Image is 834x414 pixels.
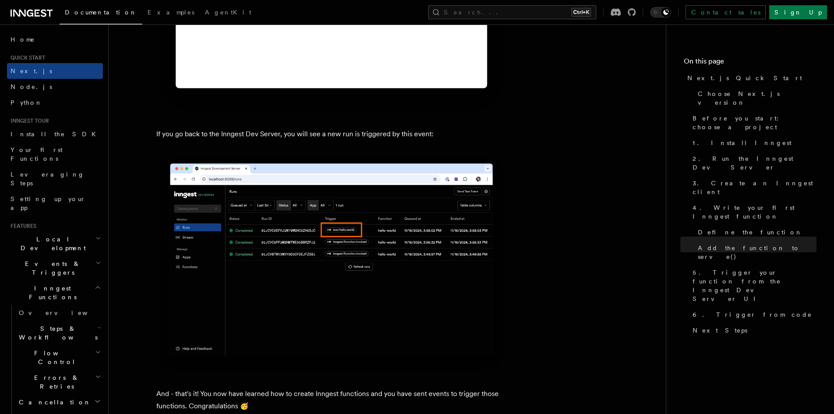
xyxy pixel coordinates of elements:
a: 4. Write your first Inngest function [689,200,816,224]
span: Errors & Retries [15,373,95,391]
span: Inngest Functions [7,284,95,301]
span: Define the function [698,228,802,237]
span: Leveraging Steps [11,171,84,187]
span: Overview [19,309,109,316]
a: 3. Create an Inngest client [689,175,816,200]
span: Home [11,35,35,44]
a: Contact sales [686,5,766,19]
span: Inngest tour [7,117,49,124]
span: Next.js Quick Start [687,74,802,82]
span: Flow Control [15,349,95,366]
span: Features [7,223,36,230]
button: Events & Triggers [7,256,103,280]
span: Cancellation [15,398,91,407]
a: Home [7,32,103,47]
p: If you go back to the Inngest Dev Server, you will see a new run is triggered by this event: [156,128,507,140]
a: 2. Run the Inngest Dev Server [689,151,816,175]
button: Inngest Functions [7,280,103,305]
span: Your first Functions [11,146,63,162]
button: Search...Ctrl+K [428,5,596,19]
span: Setting up your app [11,195,86,211]
kbd: Ctrl+K [571,8,591,17]
a: Add the function to serve() [694,240,816,265]
a: 5. Trigger your function from the Inngest Dev Server UI [689,265,816,307]
button: Local Development [7,231,103,256]
button: Errors & Retries [15,370,103,394]
span: 4. Write your first Inngest function [693,203,816,221]
a: Overview [15,305,103,321]
a: Sign Up [769,5,827,19]
h4: On this page [684,56,816,70]
span: 6. Trigger from code [693,310,812,319]
p: And - that's it! You now have learned how to create Inngest functions and you have sent events to... [156,388,507,412]
a: 6. Trigger from code [689,307,816,322]
span: Events & Triggers [7,259,95,277]
a: Node.js [7,79,103,95]
span: Steps & Workflows [15,324,98,342]
span: Next Steps [693,326,747,335]
a: Leveraging Steps [7,166,103,191]
span: 2. Run the Inngest Dev Server [693,154,816,172]
span: Install the SDK [11,131,101,138]
button: Cancellation [15,394,103,410]
a: Documentation [60,3,142,25]
span: Examples [148,9,194,16]
a: Install the SDK [7,126,103,142]
a: Your first Functions [7,142,103,166]
span: Before you start: choose a project [693,114,816,131]
span: Node.js [11,83,52,90]
a: Next.js Quick Start [684,70,816,86]
a: Setting up your app [7,191,103,216]
a: Python [7,95,103,110]
span: Quick start [7,54,45,61]
span: Local Development [7,235,95,252]
span: 1. Install Inngest [693,138,792,147]
a: Before you start: choose a project [689,110,816,135]
a: Next Steps [689,322,816,338]
button: Toggle dark mode [650,7,671,18]
button: Steps & Workflows [15,321,103,345]
a: AgentKit [200,3,257,24]
a: Examples [142,3,200,24]
span: Add the function to serve() [698,244,816,261]
span: Next.js [11,67,52,74]
a: Define the function [694,224,816,240]
span: 5. Trigger your function from the Inngest Dev Server UI [693,268,816,303]
span: Python [11,99,42,106]
a: Next.js [7,63,103,79]
a: 1. Install Inngest [689,135,816,151]
button: Flow Control [15,345,103,370]
span: AgentKit [205,9,251,16]
a: Choose Next.js version [694,86,816,110]
span: Documentation [65,9,137,16]
span: Choose Next.js version [698,89,816,107]
img: Inngest Dev Server web interface's runs tab with a third run triggered by the 'test/hello.world' ... [156,154,507,374]
span: 3. Create an Inngest client [693,179,816,196]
